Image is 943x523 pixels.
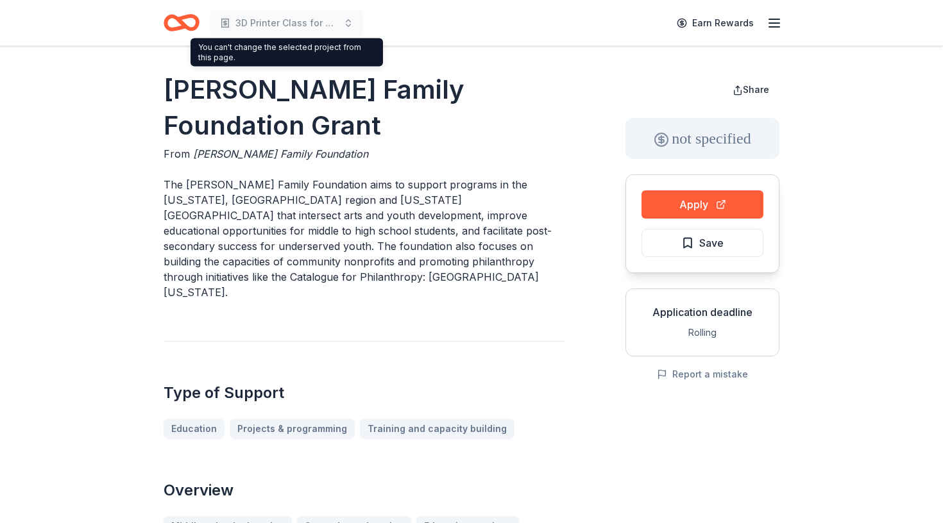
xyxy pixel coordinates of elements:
[743,84,769,95] span: Share
[625,118,779,159] div: not specified
[164,177,564,300] p: The [PERSON_NAME] Family Foundation aims to support programs in the [US_STATE], [GEOGRAPHIC_DATA]...
[657,367,748,382] button: Report a mistake
[636,304,769,320] div: Application deadline
[164,419,225,439] a: Education
[722,77,779,103] button: Share
[235,15,338,31] span: 3D Printer Class for Elementary and High School
[636,325,769,340] div: Rolling
[164,8,200,38] a: Home
[210,10,364,36] button: 3D Printer Class for Elementary and High School
[669,12,761,35] a: Earn Rewards
[164,146,564,162] div: From
[164,480,564,501] h2: Overview
[641,229,763,257] button: Save
[193,147,368,160] span: [PERSON_NAME] Family Foundation
[164,72,564,144] h1: [PERSON_NAME] Family Foundation Grant
[360,419,514,439] a: Training and capacity building
[164,383,564,403] h2: Type of Support
[230,419,355,439] a: Projects & programming
[699,235,724,251] span: Save
[641,190,763,219] button: Apply
[191,38,383,67] div: You can't change the selected project from this page.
